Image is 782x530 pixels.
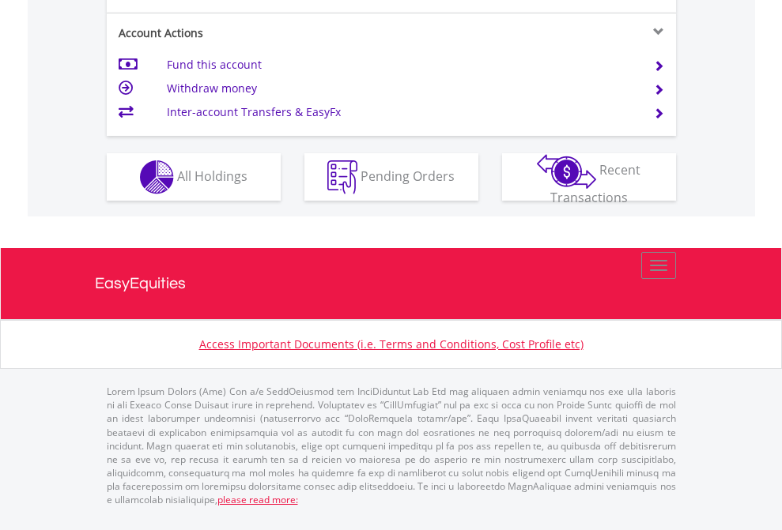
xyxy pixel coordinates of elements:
[199,336,584,351] a: Access Important Documents (i.e. Terms and Conditions, Cost Profile etc)
[140,160,174,194] img: holdings-wht.png
[502,153,676,201] button: Recent Transactions
[107,385,676,506] p: Lorem Ipsum Dolors (Ame) Con a/e SeddOeiusmod tem InciDiduntut Lab Etd mag aliquaen admin veniamq...
[107,25,391,41] div: Account Actions
[304,153,478,201] button: Pending Orders
[167,77,634,100] td: Withdraw money
[177,167,247,184] span: All Holdings
[327,160,357,194] img: pending_instructions-wht.png
[361,167,455,184] span: Pending Orders
[537,154,596,189] img: transactions-zar-wht.png
[167,100,634,124] td: Inter-account Transfers & EasyFx
[107,153,281,201] button: All Holdings
[95,248,688,319] a: EasyEquities
[217,493,298,506] a: please read more:
[167,53,634,77] td: Fund this account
